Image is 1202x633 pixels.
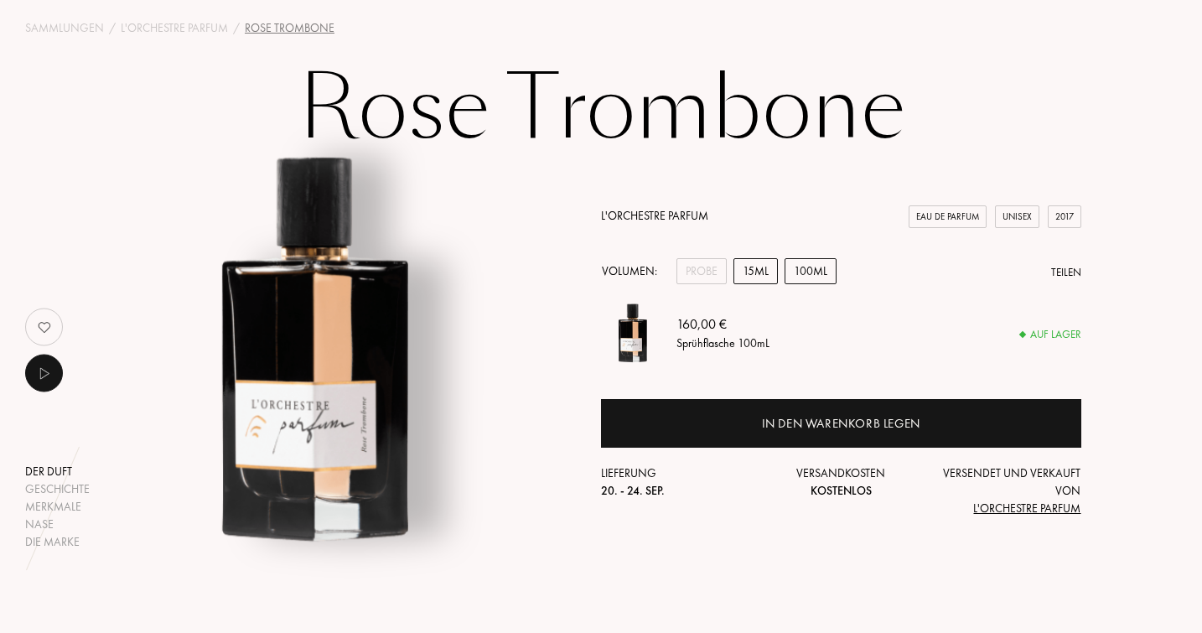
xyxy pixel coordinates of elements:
[25,463,90,480] div: Der Duft
[785,258,837,284] div: 100mL
[733,258,778,284] div: 15mL
[245,19,334,37] div: Rose Trombone
[676,258,727,284] div: Probe
[25,516,90,533] div: Nase
[601,483,665,498] span: 20. - 24. Sep.
[1048,205,1081,228] div: 2017
[25,19,104,37] a: Sammlungen
[1020,326,1081,343] div: Auf Lager
[109,19,116,37] div: /
[601,258,666,284] div: Volumen:
[106,138,519,551] img: Rose Trombone L'Orchestre Parfum
[762,414,920,433] div: In den Warenkorb legen
[973,501,1080,516] span: L'Orchestre Parfum
[25,533,90,551] div: Die Marke
[995,205,1039,228] div: Unisex
[182,63,1020,155] h1: Rose Trombone
[25,480,90,498] div: Geschichte
[761,464,921,500] div: Versandkosten
[921,464,1081,517] div: Versendet und verkauft von
[34,363,54,384] img: music_play.png
[811,483,872,498] span: Kostenlos
[601,464,761,500] div: Lieferung
[601,301,664,364] img: Rose Trombone L'Orchestre Parfum
[601,208,708,223] a: L'Orchestre Parfum
[909,205,987,228] div: Eau de Parfum
[676,334,769,351] div: Sprühflasche 100mL
[28,310,61,344] img: no_like_p.png
[121,19,228,37] a: L'Orchestre Parfum
[1051,264,1081,281] div: Teilen
[25,498,90,516] div: Merkmale
[676,314,769,334] div: 160,00 €
[233,19,240,37] div: /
